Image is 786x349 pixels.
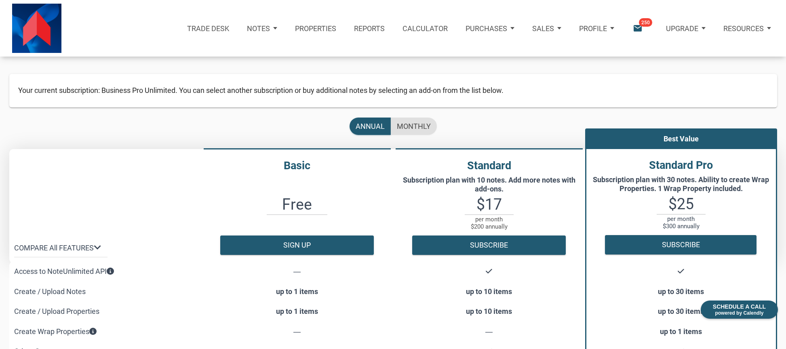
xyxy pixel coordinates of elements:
button: Reports [345,11,394,46]
span: powered by Calendly [713,310,766,316]
button: annual [350,118,391,135]
button: Profile [570,14,623,43]
button: Purchases [457,14,523,43]
button: Sales [523,14,570,43]
span: ― [293,327,301,336]
p: Notes [247,24,270,33]
button: Upgrade [657,14,714,43]
p: Properties [295,24,336,33]
button: Sign up [220,235,374,255]
a: Properties [286,11,345,46]
span: Create / Upload Notes [14,287,86,296]
p: COMPARE All FEATURES [14,241,94,255]
a: Sales [523,11,570,46]
a: Upgrade [657,11,714,46]
p: Subscription plan with 30 notes. Ability to create Wrap Properties. 1 Wrap Property included. [590,175,772,193]
strong: up to 1 items [276,307,318,315]
span: ― [485,327,493,336]
i: email [632,23,643,34]
strong: up to 1 items [660,327,702,336]
button: Subscribe [605,235,756,254]
a: Purchases [457,11,523,46]
span: 250 [639,18,652,27]
p: per month $200 annually [465,214,514,230]
h3: Free [201,197,393,212]
div: SCHEDULE A CALL [701,301,778,319]
p: Best Value [586,130,776,148]
a: Resources [714,11,780,46]
strong: up to 10 items [466,307,512,315]
p: per month $300 annually [657,214,706,230]
p: Upgrade [666,24,698,33]
h4: Standard Pro [586,157,776,174]
span: Create Wrap Properties [14,327,97,336]
strong: up to 30 items [658,307,704,315]
button: Notes [238,14,286,43]
strong: up to 1 items [276,287,318,296]
p: Resources [723,24,764,33]
a: Calculator [394,11,457,46]
p: Subscription plan with 10 notes. Add more notes with add-ons. [397,176,581,193]
button: monthly [391,118,437,135]
img: NoteUnlimited [12,4,61,53]
i: keyboard_arrow_down [91,240,104,254]
p: Reports [354,24,385,33]
span: Access to NoteUnlimited API [14,267,114,275]
a: Notes [238,11,286,46]
button: TRADE DESK [178,11,238,46]
strong: up to 30 items [658,287,704,296]
span: Create / Upload Properties [14,307,99,315]
p: Calculator [402,24,448,33]
p: Purchases [466,24,507,33]
p: Your current subscription: Business Pro Unlimited. You can select another subscription or buy add... [18,83,768,98]
div: annual [356,121,385,132]
button: Resources [714,14,780,43]
div: monthly [397,121,431,132]
h4: Standard [393,158,585,174]
strong: up to 10 items [466,287,512,296]
button: Subscribe [412,235,566,255]
a: Profile [570,11,623,46]
h3: $25 [586,197,776,212]
p: Profile [579,24,607,33]
h4: Basic [201,158,393,174]
h3: $17 [393,197,585,212]
p: TRADE DESK [187,24,229,33]
p: Sales [532,24,554,33]
span: ― [293,267,301,275]
button: email250 [624,11,657,46]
